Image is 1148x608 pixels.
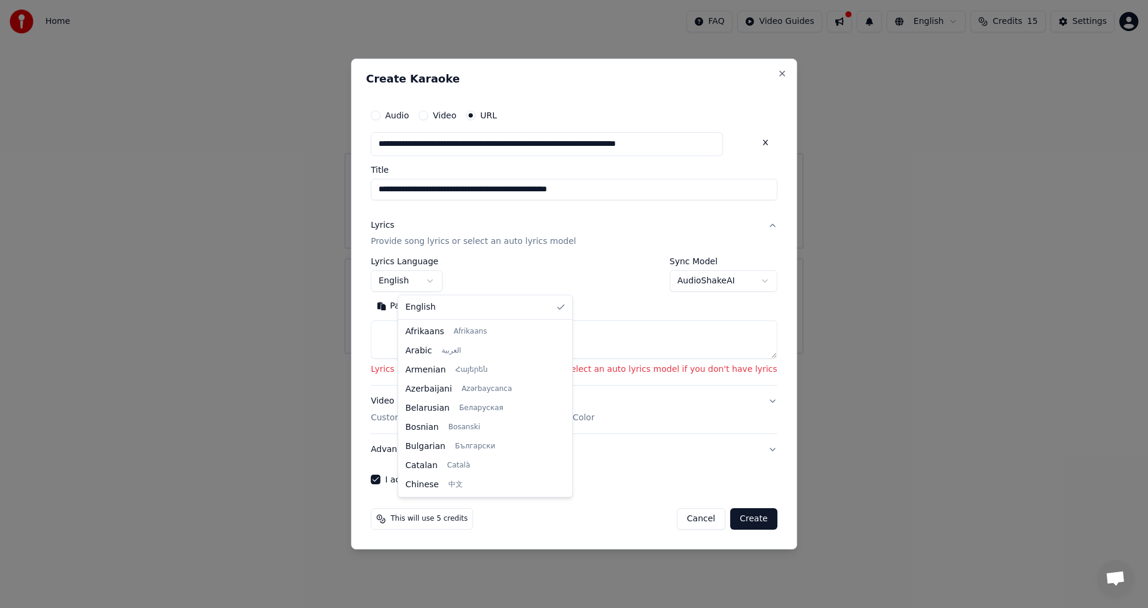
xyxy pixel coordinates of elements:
[441,346,461,356] span: العربية
[448,423,480,432] span: Bosanski
[405,326,444,338] span: Afrikaans
[405,383,452,395] span: Azerbaijani
[448,480,463,490] span: 中文
[405,479,439,491] span: Chinese
[405,345,432,357] span: Arabic
[405,301,436,313] span: English
[455,442,495,451] span: Български
[459,404,503,413] span: Беларуская
[447,461,470,470] span: Català
[405,460,438,472] span: Catalan
[405,364,446,376] span: Armenian
[405,421,439,433] span: Bosnian
[405,441,445,453] span: Bulgarian
[454,327,487,337] span: Afrikaans
[462,384,512,394] span: Azərbaycanca
[456,365,488,375] span: Հայերեն
[405,402,450,414] span: Belarusian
